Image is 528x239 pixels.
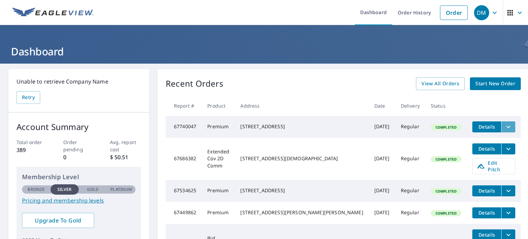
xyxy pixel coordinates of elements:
td: [DATE] [369,138,395,180]
p: $ 50.51 [110,153,141,161]
p: Gold [87,186,99,193]
td: Premium [202,180,235,202]
td: Regular [395,180,425,202]
span: Details [476,187,497,194]
span: Details [476,209,497,216]
p: Total order [16,139,48,146]
button: filesDropdownBtn-67686382 [501,143,515,154]
p: Avg. report cost [110,139,141,153]
button: filesDropdownBtn-67534625 [501,185,515,196]
button: filesDropdownBtn-67449862 [501,207,515,218]
div: DM [474,5,489,20]
span: Completed [431,157,461,162]
a: View All Orders [416,77,465,90]
button: detailsBtn-67740047 [472,121,501,132]
p: Bronze [27,186,45,193]
a: Upgrade To Gold [22,213,94,228]
img: EV Logo [12,8,93,18]
span: Details [476,145,497,152]
span: Completed [431,189,461,194]
td: Extended Cov 2D Comm [202,138,235,180]
span: Completed [431,211,461,216]
h1: Dashboard [8,44,520,58]
td: [DATE] [369,180,395,202]
a: Edit Pitch [472,158,515,174]
button: detailsBtn-67449862 [472,207,501,218]
div: [STREET_ADDRESS] [240,187,363,194]
td: Regular [395,138,425,180]
a: Pricing and membership levels [22,196,135,205]
p: 0 [63,153,95,161]
span: Details [476,123,497,130]
p: Account Summary [16,121,141,133]
span: Start New Order [475,79,515,88]
span: Upgrade To Gold [27,217,89,224]
span: Edit Pitch [477,160,511,173]
td: Premium [202,116,235,138]
td: [DATE] [369,202,395,224]
button: Retry [16,91,40,104]
span: Retry [22,93,35,102]
th: Status [425,96,467,116]
button: filesDropdownBtn-67740047 [501,121,515,132]
td: [DATE] [369,116,395,138]
span: Completed [431,125,461,130]
button: detailsBtn-67534625 [472,185,501,196]
div: [STREET_ADDRESS] [240,123,363,130]
td: Premium [202,202,235,224]
span: Details [476,231,497,238]
div: [STREET_ADDRESS][DEMOGRAPHIC_DATA] [240,155,363,162]
p: 389 [16,146,48,154]
span: View All Orders [421,79,459,88]
th: Date [369,96,395,116]
div: [STREET_ADDRESS][PERSON_NAME][PERSON_NAME] [240,209,363,216]
button: detailsBtn-67686382 [472,143,501,154]
a: Order [440,6,468,20]
td: Regular [395,202,425,224]
p: Silver [57,186,72,193]
td: 67686382 [166,138,202,180]
p: Platinum [110,186,132,193]
td: Regular [395,116,425,138]
td: 67534625 [166,180,202,202]
td: 67449862 [166,202,202,224]
p: Unable to retrieve Company Name [16,77,141,86]
th: Report # [166,96,202,116]
th: Delivery [395,96,425,116]
td: 67740047 [166,116,202,138]
a: Start New Order [470,77,521,90]
th: Address [235,96,368,116]
p: Order pending [63,139,95,153]
p: Membership Level [22,172,135,182]
p: Recent Orders [166,77,223,90]
th: Product [202,96,235,116]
